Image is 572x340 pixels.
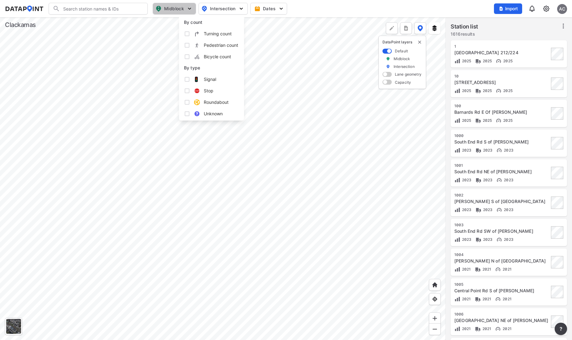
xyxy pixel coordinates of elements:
[395,48,408,54] label: Default
[194,88,200,94] img: Stop
[199,3,248,15] button: Intersection
[454,133,549,138] div: 1000
[454,266,461,272] img: Volume count
[382,40,422,45] p: DataPoint layers
[194,54,200,60] img: 7K01r2qsw60LNcdBYj7r8aMLn5lIBENstXqsOx8BxqW1n4f0TpEKwOABwAf8x8P1PpqgAgPLKjHQyEIZroKu1WyMf4lYveRly...
[461,267,471,272] span: 2021
[417,25,423,31] img: data-point-layers.37681fc9.svg
[429,22,440,34] button: External layers
[461,297,471,301] span: 2021
[475,117,481,124] img: Vehicle class
[461,178,472,182] span: 2023
[454,193,549,198] div: 1002
[238,6,244,12] img: 5YPKRKmlfpI5mqlR8AD95paCi+0kK1fRFDJSaMmawlwaeJcJwk9O2fotCW5ve9gAAAAASUVORK5CYII=
[454,228,549,234] div: South End Rd SW of Parrish Rd
[204,30,232,37] span: Turning count
[429,323,441,335] div: Zoom out
[454,169,549,175] div: South End Rd NE of Partlow Rd
[394,64,415,69] label: Intersection
[499,6,504,11] img: file_add.62c1e8a2.svg
[454,317,549,324] div: Central Point Rd NE of McCord Rd
[501,326,512,331] span: 2021
[454,79,549,86] div: 132nd Ave S Of Sunnyside
[204,42,238,48] span: Pedestrian count
[502,118,513,123] span: 2025
[502,148,513,152] span: 2023
[454,207,461,213] img: Volume count
[395,72,421,77] label: Lane geometry
[494,6,525,11] a: Import
[186,6,193,12] img: 5YPKRKmlfpI5mqlR8AD95paCi+0kK1fRFDJSaMmawlwaeJcJwk9O2fotCW5ve9gAAAAASUVORK5CYII=
[454,163,549,168] div: 1001
[184,19,239,25] p: By count
[496,88,502,94] img: Vehicle speed
[501,267,512,272] span: 2021
[481,297,491,301] span: 2021
[153,3,196,15] button: Midblock
[432,315,438,321] img: ZvzfEJKXnyWIrJytrsY285QMwk63cM6Drc+sIAAAAASUVORK5CYII=
[184,65,239,71] p: By type
[204,76,216,82] span: Signal
[481,267,491,272] span: 2021
[255,6,283,12] span: Dates
[254,6,260,12] img: calendar-gold.39a51dde.svg
[432,326,438,332] img: MAAAAAElFTkSuQmCC
[386,64,390,69] img: marker_Intersection.6861001b.svg
[194,31,200,37] img: EXHE7HSyln9AEgfAt3MXZNtyHIFksAAAAASUVORK5CYII=
[454,326,461,332] img: Volume count
[155,5,192,12] span: Midblock
[5,6,44,12] img: dataPointLogo.9353c09d.svg
[389,25,395,31] img: +Dz8AAAAASUVORK5CYII=
[454,58,461,64] img: Volume count
[432,296,438,302] img: zeq5HYn9AnE9l6UmnFLPAAAAAElFTkSuQmCC
[502,237,513,242] span: 2023
[454,296,461,302] img: Volume count
[461,59,471,63] span: 2025
[461,148,472,152] span: 2023
[454,236,461,243] img: Volume count
[475,236,482,243] img: Vehicle class
[495,266,501,272] img: Vehicle speed
[502,88,513,93] span: 2025
[417,40,422,45] img: close-external-leyer.3061a1c7.svg
[502,207,513,212] span: 2023
[395,80,411,85] label: Capacity
[5,318,22,335] div: Toggle basemap
[431,25,438,31] img: layers.ee07997e.svg
[204,99,229,105] span: Roundabout
[454,252,549,257] div: 1004
[454,74,549,79] div: 10
[454,147,461,153] img: Volume count
[60,4,144,14] input: Search
[429,293,441,305] div: View my location
[194,76,200,82] img: Signal
[496,207,502,213] img: Vehicle speed
[482,178,493,182] span: 2023
[475,326,481,332] img: Vehicle class
[454,109,549,115] div: Barnards Rd E Of Barlow
[498,6,518,12] span: Import
[432,282,438,288] img: +XpAUvaXAN7GudzAAAAAElFTkSuQmCC
[454,282,549,287] div: 1005
[461,326,471,331] span: 2021
[451,31,478,37] label: 1616 results
[481,88,492,93] span: 2025
[386,22,398,34] div: Polygon tool
[454,44,549,49] div: 1
[481,59,492,63] span: 2025
[403,25,409,31] img: xqJnZQTG2JQi0x5lvmkeSNbbgIiQD62bqHG8IfrOzanD0FsRdYrij6fAAAAAElFTkSuQmCC
[496,58,502,64] img: Vehicle speed
[502,59,513,63] span: 2025
[482,148,493,152] span: 2023
[496,147,502,153] img: Vehicle speed
[496,177,502,183] img: Vehicle speed
[501,297,512,301] span: 2021
[400,22,412,34] button: more
[194,42,200,48] img: suPEDneF1ANEx06wAAAAASUVORK5CYII=
[454,117,461,124] img: Volume count
[482,237,493,242] span: 2023
[454,288,549,294] div: Central Point Rd S of Partlow Rd
[475,147,482,153] img: Vehicle class
[394,56,410,61] label: Midblock
[495,326,501,332] img: Vehicle speed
